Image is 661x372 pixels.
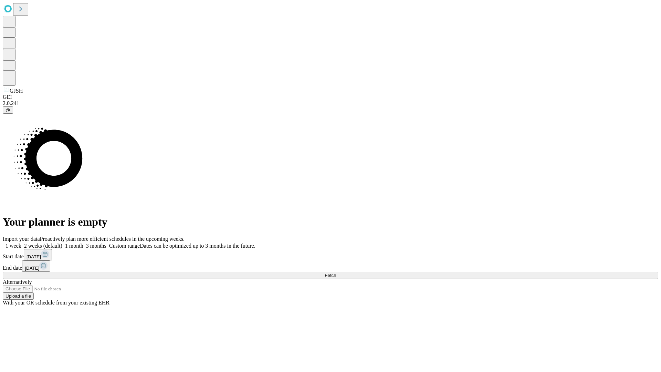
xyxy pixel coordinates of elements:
span: Custom range [109,243,140,249]
button: [DATE] [24,249,52,260]
button: @ [3,106,13,114]
span: Import your data [3,236,40,242]
span: 1 month [65,243,83,249]
span: 3 months [86,243,106,249]
div: 2.0.241 [3,100,658,106]
button: [DATE] [22,260,50,272]
div: Start date [3,249,658,260]
div: GEI [3,94,658,100]
span: GJSH [10,88,23,94]
span: [DATE] [25,266,39,271]
button: Fetch [3,272,658,279]
span: Dates can be optimized up to 3 months in the future. [140,243,255,249]
span: 2 weeks (default) [24,243,62,249]
span: Alternatively [3,279,32,285]
span: With your OR schedule from your existing EHR [3,300,109,306]
span: 1 week [6,243,21,249]
span: Proactively plan more efficient schedules in the upcoming weeks. [40,236,185,242]
h1: Your planner is empty [3,216,658,228]
button: Upload a file [3,292,34,300]
span: @ [6,107,10,113]
span: Fetch [325,273,336,278]
span: [DATE] [27,254,41,259]
div: End date [3,260,658,272]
